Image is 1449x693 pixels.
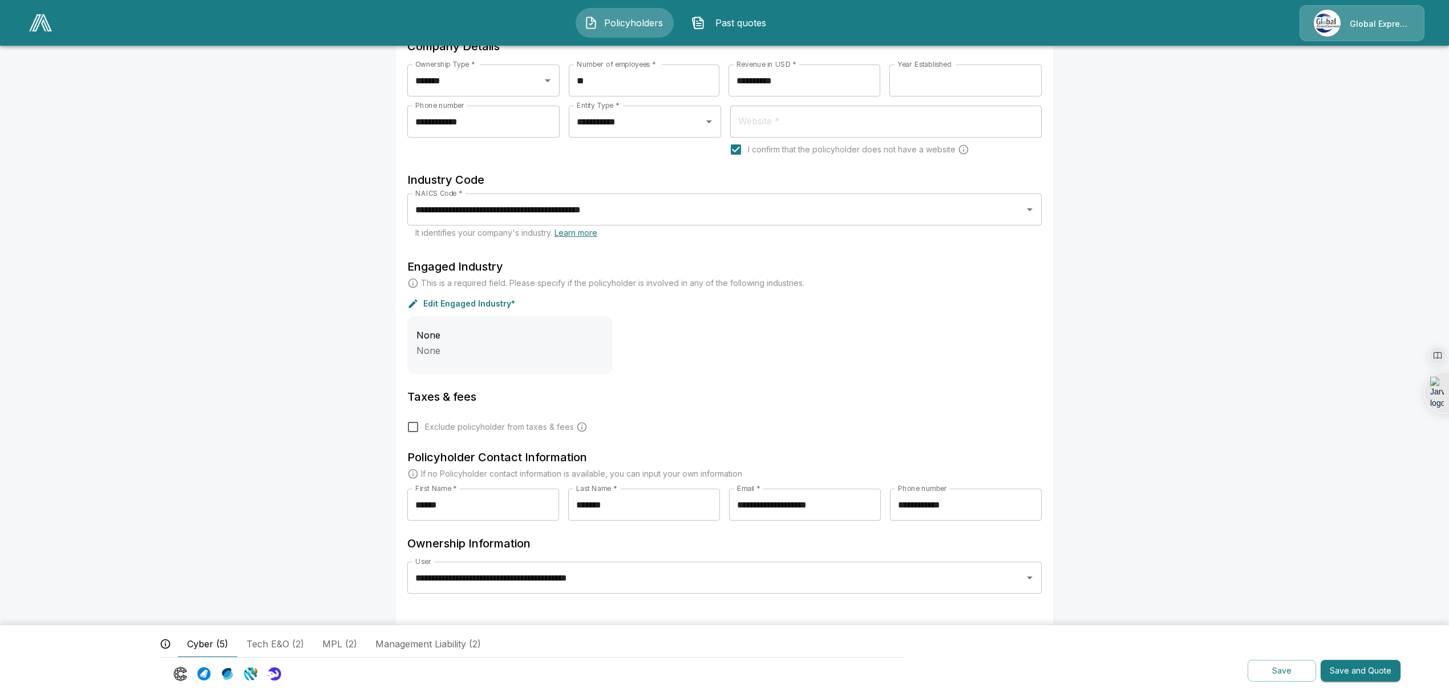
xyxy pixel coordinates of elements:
[576,421,588,433] svg: Carrier and processing fees will still be applied
[577,59,656,69] label: Number of employees *
[576,484,617,493] label: Last Name *
[683,8,781,38] button: Past quotes IconPast quotes
[1022,570,1038,586] button: Open
[407,171,1042,189] h6: Industry Code
[584,16,598,30] img: Policyholders Icon
[415,557,431,566] label: User
[540,72,556,88] button: Open
[416,345,440,356] span: None
[958,144,969,155] svg: Carriers run a cyber security scan on the policyholders' websites. Please enter a website wheneve...
[554,228,597,237] a: Learn more
[577,100,619,110] label: Entity Type *
[736,59,796,69] label: Revenue in USD *
[1300,5,1424,41] a: Agency IconGlobal Express Underwriters
[415,484,457,493] label: First Name *
[415,188,463,198] label: NAICS Code *
[576,8,674,38] button: Policyholders IconPolicyholders
[407,448,1042,466] h6: Policyholder Contact Information
[737,484,760,493] label: Email *
[701,114,717,130] button: Open
[421,468,742,480] p: If no Policyholder contact information is available, you can input your own information
[415,228,597,237] span: It identifies your company's industry.
[748,144,956,155] span: I confirm that the policyholder does not have a website
[375,637,481,651] span: Management Liability (2)
[407,257,1042,276] h6: Engaged Industry
[691,16,705,30] img: Past quotes Icon
[423,300,515,308] p: Edit Engaged Industry*
[407,388,1042,406] h6: Taxes & fees
[407,534,1042,553] h6: Ownership Information
[425,421,574,433] span: Exclude policyholder from taxes & fees
[415,100,464,110] label: Phone number
[897,59,951,69] label: Year Established
[898,484,947,493] label: Phone number
[1350,18,1410,30] p: Global Express Underwriters
[1314,10,1341,37] img: Agency Icon
[710,16,772,30] span: Past quotes
[415,59,475,69] label: Ownership Type *
[1022,202,1038,217] button: Open
[416,329,440,341] span: None
[29,14,52,31] img: AA Logo
[407,37,1042,55] h6: Company Details
[602,16,665,30] span: Policyholders
[421,277,804,289] p: This is a required field. Please specify if the policyholder is involved in any of the following ...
